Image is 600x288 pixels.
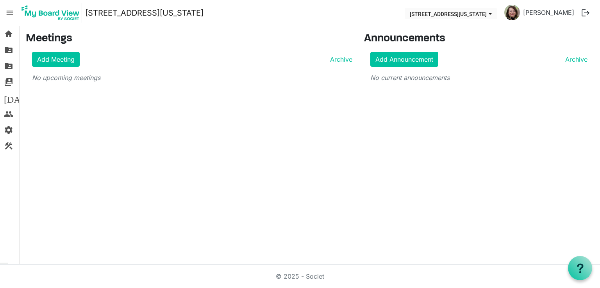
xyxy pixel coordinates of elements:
[276,272,324,280] a: © 2025 - Societ
[4,42,13,58] span: folder_shared
[19,3,85,23] a: My Board View Logo
[32,73,352,82] p: No upcoming meetings
[4,74,13,90] span: switch_account
[370,73,587,82] p: No current announcements
[4,122,13,138] span: settings
[4,58,13,74] span: folder_shared
[364,32,594,46] h3: Announcements
[4,90,34,106] span: [DATE]
[85,5,204,21] a: [STREET_ADDRESS][US_STATE]
[26,32,352,46] h3: Meetings
[577,5,594,21] button: logout
[504,5,520,20] img: J52A0qgz-QnGEDJvxvc7st0NtxDrXCKoDOPQZREw7aFqa1BfgfUuvwQg4bgL-jlo7icgKeV0c70yxLBxNLEp2Q_thumb.png
[19,3,82,23] img: My Board View Logo
[4,26,13,42] span: home
[2,5,17,20] span: menu
[405,8,497,19] button: 216 E Washington Blvd dropdownbutton
[562,55,587,64] a: Archive
[370,52,438,67] a: Add Announcement
[520,5,577,20] a: [PERSON_NAME]
[4,138,13,154] span: construction
[327,55,352,64] a: Archive
[4,106,13,122] span: people
[32,52,80,67] a: Add Meeting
